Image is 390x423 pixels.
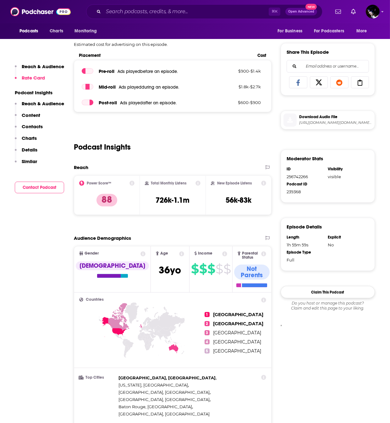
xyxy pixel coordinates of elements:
h2: Podcast Insights [74,142,131,152]
span: Do you host or manage this podcast? [281,301,375,306]
button: Details [15,147,37,158]
h2: Power Score™ [87,181,111,185]
div: ID [287,167,324,172]
span: Post -roll [99,100,117,106]
h2: New Episode Listens [217,181,252,185]
h2: Audience Demographics [74,235,131,241]
span: , [118,389,211,396]
span: Ads played during an episode . [119,85,179,90]
button: Reach & Audience [15,101,64,112]
span: [GEOGRAPHIC_DATA] [213,339,261,345]
h3: Share This Episode [287,49,329,55]
a: Share on Facebook [289,76,307,88]
span: , [118,403,193,410]
img: User Profile [366,5,380,19]
a: Show notifications dropdown [333,6,343,17]
input: Search podcasts, credits, & more... [103,7,269,17]
p: Podcast Insights [15,90,64,96]
button: Open AdvancedNew [285,8,317,15]
button: Similar [15,158,37,170]
p: Content [22,112,40,118]
span: [GEOGRAPHIC_DATA], [GEOGRAPHIC_DATA] [118,411,210,416]
span: Logged in as zreese [366,5,380,19]
div: Claim and edit this page to your liking. [281,301,375,311]
span: Gender [85,251,99,255]
span: [GEOGRAPHIC_DATA] [213,312,264,317]
span: https://www.podtrac.com/pts/redirect.mp3/pdst.fm/e/mgln.ai/e/94/claritaspod.com/measure/verifi.po... [299,120,372,125]
span: Age [160,251,168,255]
span: 1 [205,312,210,317]
p: Charts [22,135,37,141]
span: ⌘ K [269,8,280,16]
span: [GEOGRAPHIC_DATA] [213,330,261,336]
h3: Top Cities [79,376,116,380]
span: $ [223,264,231,274]
span: 3 [205,330,210,335]
input: Email address or username... [292,60,364,72]
h3: 56k-83k [226,195,251,205]
button: Rate Card [15,75,45,86]
div: 256742266 [287,174,324,179]
a: Copy Link [351,76,369,88]
h3: 726k-1.1m [156,195,190,205]
span: $ [199,264,207,274]
span: More [356,27,367,36]
button: Claim This Podcast [281,286,375,298]
div: Full [287,257,324,262]
a: Charts [46,25,67,37]
span: Cost [258,53,266,58]
div: visible [328,174,365,179]
h2: Total Monthly Listens [151,181,187,185]
span: [GEOGRAPHIC_DATA], [GEOGRAPHIC_DATA] [118,397,210,402]
span: Mid -roll [99,84,116,90]
span: New [305,4,317,10]
p: Contacts [22,124,43,129]
span: [US_STATE], [GEOGRAPHIC_DATA] [118,382,188,387]
span: $ [191,264,199,274]
div: Length [287,235,324,240]
span: Download Audio File [299,114,372,120]
button: open menu [70,25,105,37]
span: For Business [277,27,302,36]
div: Search podcasts, credits, & more... [86,4,322,19]
button: open menu [310,25,353,37]
img: Podchaser - Follow, Share and Rate Podcasts [10,6,71,18]
span: Countries [86,298,104,302]
div: 1h 55m 59s [287,242,324,247]
div: Podcast ID [287,182,324,187]
div: Not Parents [234,265,269,280]
p: $ 1.8k - $ 2.7k [220,84,261,89]
button: open menu [352,25,375,37]
span: Pre -roll [99,68,114,74]
p: 88 [96,194,117,206]
p: Reach & Audience [22,101,64,107]
span: [GEOGRAPHIC_DATA], [GEOGRAPHIC_DATA] [118,375,216,380]
button: open menu [273,25,310,37]
span: Parental Status [242,251,260,260]
p: Rate Card [22,75,45,81]
h3: Moderator Stats [287,156,323,162]
div: 239368 [287,189,324,194]
a: Show notifications dropdown [349,6,358,17]
p: Reach & Audience [22,63,64,69]
span: Ads played after an episode . [120,100,177,106]
span: 36 yo [159,264,181,276]
span: Monitoring [74,27,97,36]
span: 4 [205,339,210,344]
span: , [118,396,211,403]
p: Estimated cost for advertising on this episode. [74,42,272,47]
button: Contacts [15,124,43,135]
button: Charts [15,135,37,147]
span: Open Advanced [288,10,314,13]
span: 2 [205,321,210,326]
h3: Episode Details [287,224,322,230]
span: [GEOGRAPHIC_DATA] [213,321,264,327]
button: Show profile menu [366,5,380,19]
span: , [118,382,189,389]
span: Income [198,251,212,255]
p: $ 600 - $ 900 [220,100,261,105]
div: Visibility [328,167,365,172]
button: Reach & Audience [15,63,64,75]
button: Content [15,112,40,124]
